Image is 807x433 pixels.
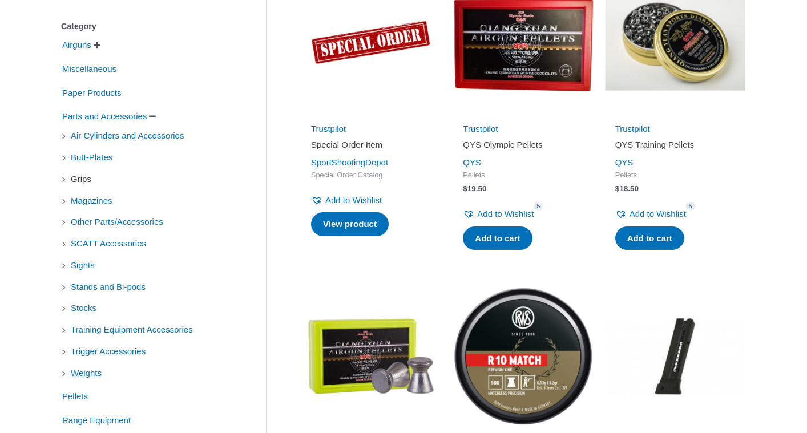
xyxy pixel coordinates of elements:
[94,41,100,49] span: 
[311,124,346,133] a: Trustpilot
[463,139,583,151] h2: QYS Olympic Pellets
[463,184,486,193] bdi: 19.50
[463,184,467,193] span: $
[463,226,532,250] a: Add to cart: “QYS Olympic Pellets”
[70,216,164,226] a: Other Parts/Accessories
[61,111,148,120] a: Parts and Accessories
[70,152,114,161] a: Butt-Plates
[61,391,89,400] a: Pellets
[630,209,686,218] span: Add to Wishlist
[311,157,388,167] a: SportShootingDepot
[534,202,543,211] span: 5
[477,209,534,218] span: Add to Wishlist
[615,226,684,250] a: Add to cart: “QYS Training Pellets”
[70,298,98,318] span: Stocks
[70,260,96,269] a: Sights
[615,184,620,193] span: $
[615,206,686,222] a: Add to Wishlist
[61,387,89,406] span: Pellets
[311,171,431,180] span: Special Order Catalog
[70,342,147,361] span: Trigger Accessories
[311,192,382,208] a: Add to Wishlist
[70,173,92,183] a: Grips
[70,169,92,189] span: Grips
[61,63,118,73] a: Miscellaneous
[463,157,481,167] a: QYS
[61,87,122,96] a: Paper Products
[311,139,431,151] h2: Special Order Item
[311,139,431,155] a: Special Order Item
[686,202,695,211] span: 5
[70,126,185,145] span: Air Cylinders and Accessories
[615,124,650,133] a: Trustpilot
[61,411,132,430] span: Range Equipment
[70,256,96,275] span: Sights
[463,124,498,133] a: Trustpilot
[615,184,639,193] bdi: 18.50
[70,367,103,377] a: Weights
[61,107,148,126] span: Parts and Accessories
[615,139,735,155] a: QYS Training Pellets
[70,346,147,355] a: Trigger Accessories
[61,18,232,35] div: Category
[70,212,164,232] span: Other Parts/Accessories
[61,415,132,424] a: Range Equipment
[311,212,389,236] a: Read more about “Special Order Item”
[70,191,114,211] span: Magazines
[70,277,147,297] span: Stands and Bi-pods
[301,286,441,426] img: QYS Match Pellets
[453,286,593,426] img: RWS R10 Match
[149,112,156,120] span: 
[463,139,583,155] a: QYS Olympic Pellets
[70,148,114,167] span: Butt-Plates
[605,286,745,426] img: X-Esse 10 Shot Magazine
[615,157,634,167] a: QYS
[61,35,92,55] span: Airguns
[61,59,118,79] span: Miscellaneous
[61,39,92,49] a: Airguns
[325,195,382,205] span: Add to Wishlist
[70,238,147,248] a: SCATT Accessories
[70,195,114,204] a: Magazines
[70,130,185,140] a: Air Cylinders and Accessories
[70,324,194,334] a: Training Equipment Accessories
[615,139,735,151] h2: QYS Training Pellets
[70,302,98,312] a: Stocks
[70,320,194,339] span: Training Equipment Accessories
[615,171,735,180] span: Pellets
[61,83,122,103] span: Paper Products
[70,234,147,253] span: SCATT Accessories
[70,281,147,290] a: Stands and Bi-pods
[70,363,103,383] span: Weights
[463,171,583,180] span: Pellets
[463,206,534,222] a: Add to Wishlist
